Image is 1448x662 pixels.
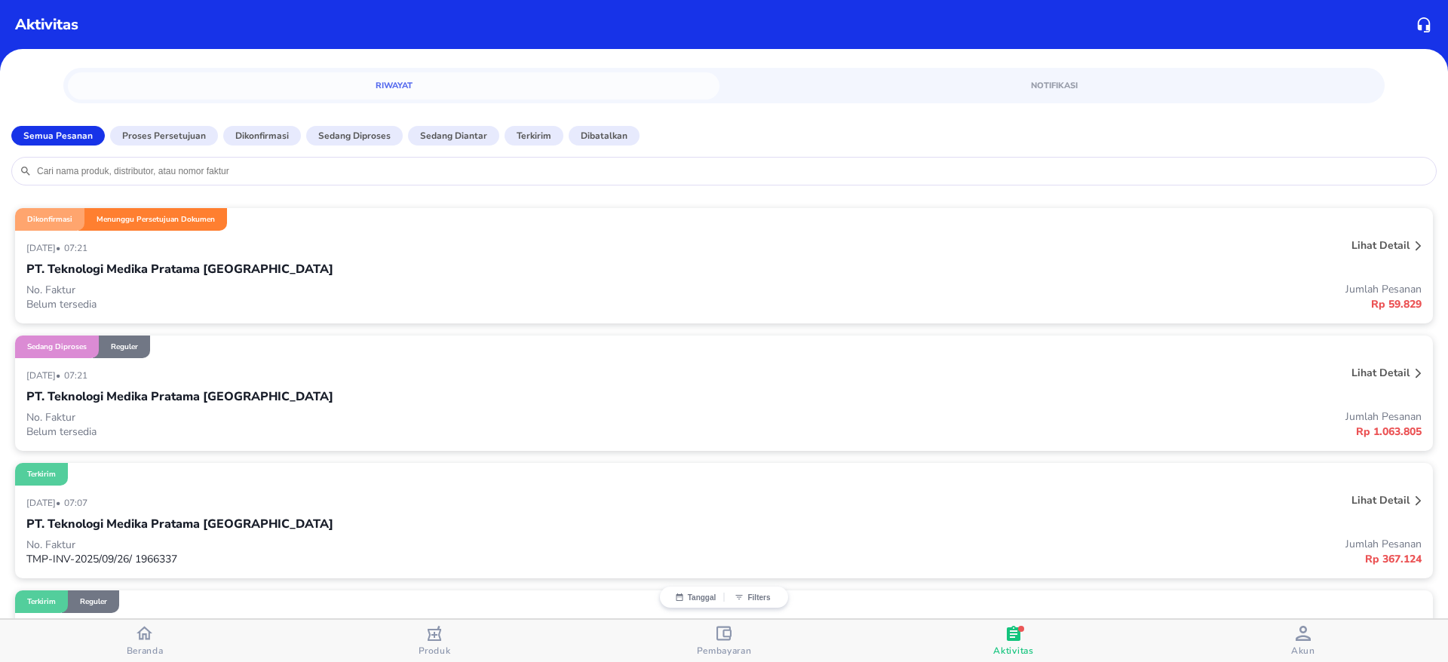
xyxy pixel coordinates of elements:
button: Filters [724,593,781,602]
p: Menunggu Persetujuan Dokumen [97,214,215,225]
p: Rp 1.063.805 [724,424,1422,440]
p: PT. Teknologi Medika Pratama [GEOGRAPHIC_DATA] [26,388,333,406]
button: Sedang diantar [408,126,499,146]
p: No. Faktur [26,538,724,552]
p: Terkirim [27,469,56,480]
button: Tanggal [667,593,724,602]
p: 07:21 [64,369,91,382]
p: Dibatalkan [581,129,627,143]
p: Jumlah Pesanan [724,537,1422,551]
p: Aktivitas [15,14,78,36]
p: Jumlah Pesanan [724,282,1422,296]
button: Akun [1158,620,1448,662]
span: Beranda [127,645,164,657]
p: Belum tersedia [26,424,724,439]
p: Rp 59.829 [724,296,1422,312]
p: Lihat detail [1351,493,1410,507]
p: Terkirim [517,129,551,143]
button: Proses Persetujuan [110,126,218,146]
p: Jumlah Pesanan [724,409,1422,424]
p: [DATE] • [26,369,64,382]
span: Aktivitas [993,645,1033,657]
div: simple tabs [63,68,1385,100]
p: Sedang diproses [318,129,391,143]
p: [DATE] • [26,242,64,254]
p: Belum tersedia [26,297,724,311]
p: Lihat detail [1351,238,1410,253]
p: Dikonfirmasi [27,214,72,225]
p: TMP-INV-2025/09/26/ 1966337 [26,552,724,566]
p: 07:07 [64,497,91,509]
span: Produk [419,645,451,657]
a: Notifikasi [729,72,1380,100]
button: Terkirim [505,126,563,146]
p: Sedang diantar [420,129,487,143]
p: 07:21 [64,242,91,254]
p: Reguler [111,342,138,352]
span: Riwayat [77,78,710,93]
button: Dikonfirmasi [223,126,301,146]
button: Sedang diproses [306,126,403,146]
span: Akun [1291,645,1315,657]
p: Semua Pesanan [23,129,93,143]
p: Lihat detail [1351,366,1410,380]
p: No. Faktur [26,283,724,297]
p: PT. Teknologi Medika Pratama [GEOGRAPHIC_DATA] [26,515,333,533]
p: PT. Teknologi Medika Pratama [GEOGRAPHIC_DATA] [26,260,333,278]
button: Aktivitas [869,620,1158,662]
button: Semua Pesanan [11,126,105,146]
span: Pembayaran [697,645,752,657]
button: Dibatalkan [569,126,640,146]
input: Cari nama produk, distributor, atau nomor faktur [35,165,1428,177]
p: No. Faktur [26,410,724,424]
button: Pembayaran [579,620,869,662]
p: Dikonfirmasi [235,129,289,143]
p: Sedang diproses [27,342,87,352]
p: [DATE] • [26,497,64,509]
p: Rp 367.124 [724,551,1422,567]
p: Proses Persetujuan [122,129,206,143]
button: Produk [290,620,579,662]
a: Riwayat [68,72,719,100]
span: Notifikasi [738,78,1371,93]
